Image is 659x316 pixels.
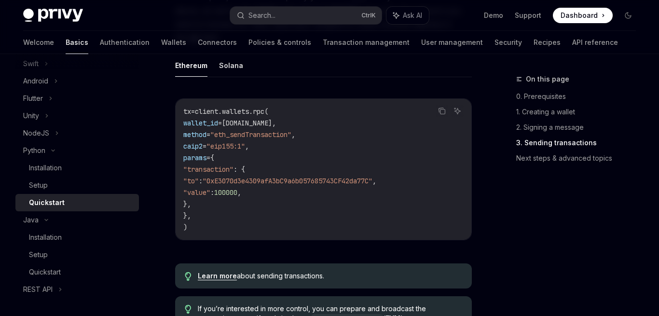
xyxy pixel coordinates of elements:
a: Setup [15,177,139,194]
div: Quickstart [29,266,61,278]
span: = [206,153,210,162]
div: REST API [23,284,53,295]
span: = [203,142,206,151]
a: Security [494,31,522,54]
a: Setup [15,246,139,263]
span: about sending transactions. [198,271,462,281]
button: Ask AI [386,7,429,24]
button: Toggle dark mode [620,8,636,23]
span: 100000 [214,188,237,197]
a: Policies & controls [248,31,311,54]
span: = [218,119,222,127]
span: , [237,188,241,197]
span: Ask AI [403,11,422,20]
a: User management [421,31,483,54]
a: Quickstart [15,263,139,281]
div: Quickstart [29,197,65,208]
a: 2. Signing a message [516,120,644,135]
button: Ethereum [175,54,207,77]
span: = [206,130,210,139]
span: client.wallets.rpc( [195,107,268,116]
a: Welcome [23,31,54,54]
span: "0xE3070d3e4309afA3bC9a6b057685743CF42da77C" [203,177,372,185]
span: [DOMAIN_NAME], [222,119,276,127]
a: 1. Creating a wallet [516,104,644,120]
span: "eip155:1" [206,142,245,151]
span: tx [183,107,191,116]
div: Java [23,214,39,226]
div: Flutter [23,93,43,104]
span: Dashboard [561,11,598,20]
a: Wallets [161,31,186,54]
div: NodeJS [23,127,49,139]
span: , [245,142,249,151]
span: , [372,177,376,185]
span: ) [183,223,187,232]
a: Transaction management [323,31,410,54]
button: Search...CtrlK [230,7,382,24]
img: dark logo [23,9,83,22]
span: = [191,107,195,116]
span: : [199,177,203,185]
a: Recipes [534,31,561,54]
a: Installation [15,159,139,177]
span: "value" [183,188,210,197]
span: Ctrl K [361,12,376,19]
span: method [183,130,206,139]
div: Installation [29,232,62,243]
span: , [291,130,295,139]
span: wallet_id [183,119,218,127]
button: Solana [219,54,243,77]
a: API reference [572,31,618,54]
button: Ask AI [451,105,464,117]
a: 0. Prerequisites [516,89,644,104]
svg: Tip [185,272,192,281]
div: Setup [29,179,48,191]
span: "eth_sendTransaction" [210,130,291,139]
div: Setup [29,249,48,261]
a: Dashboard [553,8,613,23]
a: Next steps & advanced topics [516,151,644,166]
span: "transaction" [183,165,233,174]
a: Authentication [100,31,150,54]
span: "to" [183,177,199,185]
span: caip2 [183,142,203,151]
div: Python [23,145,45,156]
a: Installation [15,229,139,246]
a: Support [515,11,541,20]
span: }, [183,200,191,208]
a: Quickstart [15,194,139,211]
div: Android [23,75,48,87]
a: Learn more [198,272,237,280]
button: Copy the contents from the code block [436,105,448,117]
svg: Tip [185,305,192,314]
div: Search... [248,10,275,21]
a: 3. Sending transactions [516,135,644,151]
a: Demo [484,11,503,20]
a: Connectors [198,31,237,54]
span: On this page [526,73,569,85]
div: Unity [23,110,39,122]
div: Installation [29,162,62,174]
span: { [210,153,214,162]
span: params [183,153,206,162]
span: : [210,188,214,197]
span: : { [233,165,245,174]
a: Basics [66,31,88,54]
span: }, [183,211,191,220]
